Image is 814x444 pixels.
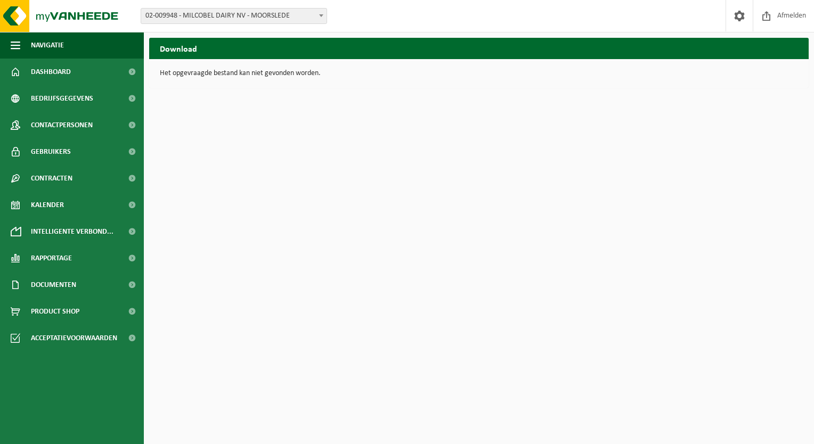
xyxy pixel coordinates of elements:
[160,70,798,77] p: Het opgevraagde bestand kan niet gevonden worden.
[31,85,93,112] span: Bedrijfsgegevens
[31,32,64,59] span: Navigatie
[31,218,113,245] span: Intelligente verbond...
[31,272,76,298] span: Documenten
[31,112,93,138] span: Contactpersonen
[31,325,117,351] span: Acceptatievoorwaarden
[31,59,71,85] span: Dashboard
[31,165,72,192] span: Contracten
[31,245,72,272] span: Rapportage
[149,38,809,59] h2: Download
[31,298,79,325] span: Product Shop
[141,8,327,24] span: 02-009948 - MILCOBEL DAIRY NV - MOORSLEDE
[141,9,327,23] span: 02-009948 - MILCOBEL DAIRY NV - MOORSLEDE
[31,138,71,165] span: Gebruikers
[31,192,64,218] span: Kalender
